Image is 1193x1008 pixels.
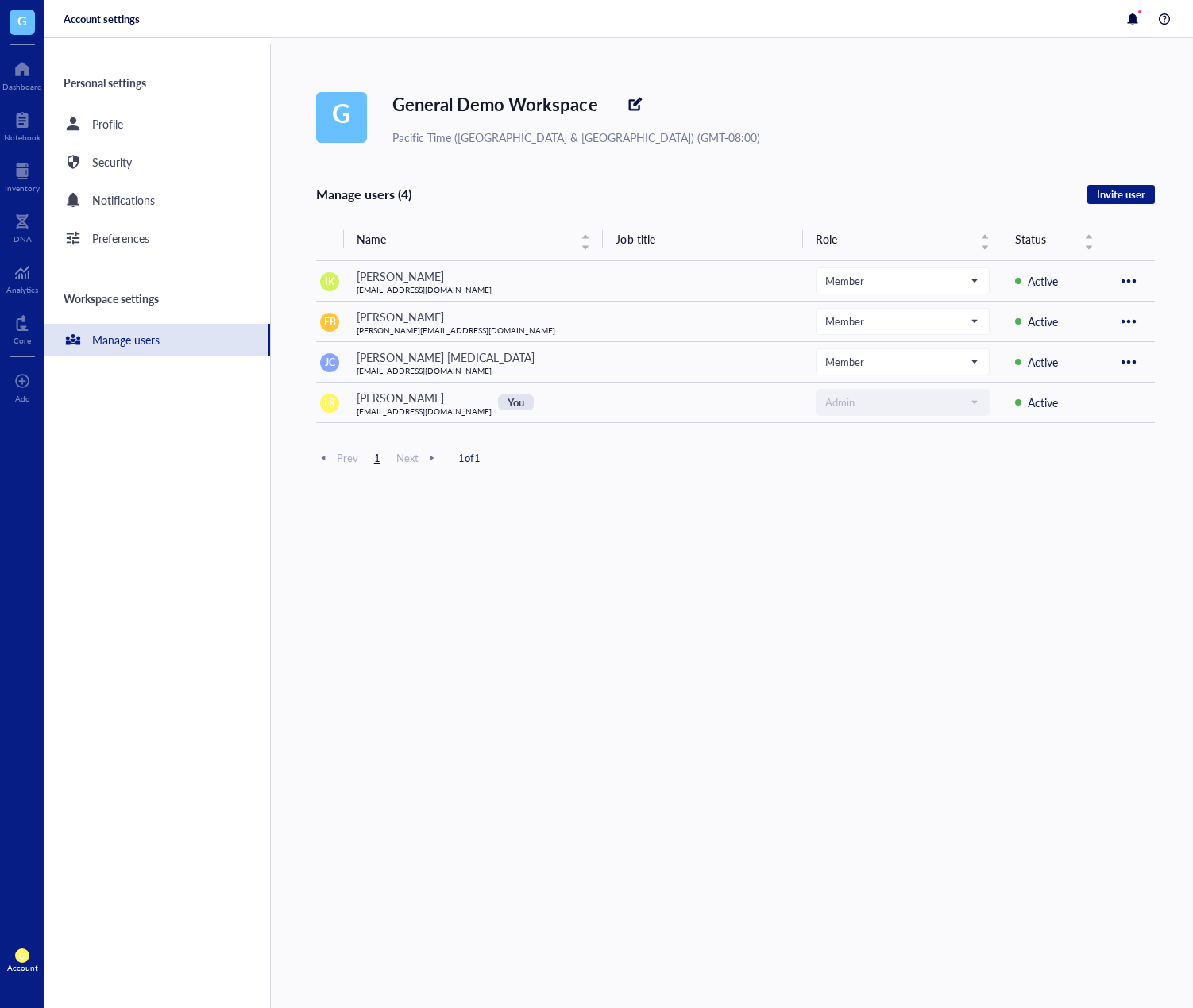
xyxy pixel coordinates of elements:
[5,158,40,193] a: Inventory
[15,394,30,403] div: Add
[357,308,555,325] div: [PERSON_NAME]
[44,184,270,216] a: Notifications
[316,451,358,465] span: Prev
[324,396,335,410] span: LR
[396,451,439,465] span: Next
[1028,353,1058,371] div: Active
[1028,272,1058,290] div: Active
[92,115,123,133] div: Profile
[6,285,38,294] div: Analytics
[357,348,535,366] div: [PERSON_NAME] [MEDICAL_DATA]
[825,355,977,369] span: Member
[14,310,31,345] a: Core
[458,451,481,465] span: 1 of 1
[1028,313,1058,330] div: Active
[803,217,1002,261] th: Role
[44,63,270,102] div: Personal settings
[324,315,336,329] span: EB
[1015,230,1075,248] span: Status
[392,91,598,117] span: General Demo Workspace
[825,274,977,288] span: Member
[7,963,38,972] div: Account
[325,356,335,370] span: JC
[92,229,149,247] div: Preferences
[357,366,535,375] div: [EMAIL_ADDRESS][DOMAIN_NAME]
[325,275,334,289] span: IK
[1028,394,1058,411] div: Active
[4,107,41,142] a: Notebook
[1087,185,1155,204] button: Invite user
[44,279,270,317] div: Workspace settings
[92,331,160,348] div: Manage users
[357,389,492,406] div: [PERSON_NAME]
[92,153,132,171] div: Security
[44,108,270,140] a: Profile
[357,230,572,248] span: Name
[92,191,155,209] div: Notifications
[5,183,40,193] div: Inventory
[14,336,31,345] div: Core
[825,314,977,329] span: Member
[344,217,604,261] th: Name
[392,129,761,146] div: Pacific Time ([GEOGRAPHIC_DATA] & [GEOGRAPHIC_DATA]) (GMT-08:00)
[316,184,411,205] div: Manage users (4)
[332,93,350,133] span: G
[816,230,971,248] span: Role
[2,56,42,91] a: Dashboard
[44,146,270,178] a: Security
[4,133,41,142] div: Notebook
[368,451,387,465] span: 1
[18,952,26,960] span: LR
[498,394,534,410] div: You
[1002,217,1106,261] th: Status
[357,325,555,335] div: [PERSON_NAME][EMAIL_ADDRESS][DOMAIN_NAME]
[357,285,492,294] div: [EMAIL_ADDRESS][DOMAIN_NAME]
[603,217,802,261] th: Job title
[64,12,140,26] div: Account settings
[357,267,492,285] div: [PERSON_NAME]
[2,82,42,91] div: Dashboard
[825,395,977,410] span: Admin
[14,234,32,244] div: DNA
[357,406,492,416] div: [EMAIL_ADDRESS][DOMAIN_NAME]
[6,260,38,294] a: Analytics
[14,209,32,244] a: DNA
[17,10,27,30] span: G
[44,324,270,356] a: Manage users
[1097,187,1145,202] span: Invite user
[44,222,270,254] a: Preferences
